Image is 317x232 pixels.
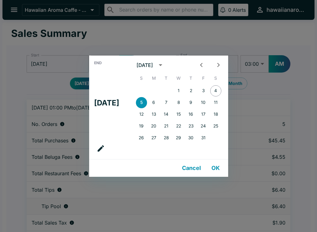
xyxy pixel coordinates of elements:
[148,132,159,144] button: 27
[198,109,209,120] button: 17
[173,85,184,96] button: 1
[198,132,209,144] button: 31
[185,72,197,85] span: Thursday
[198,121,209,132] button: 24
[185,85,197,96] button: 2
[173,121,184,132] button: 22
[148,97,159,108] button: 6
[210,121,221,132] button: 25
[198,85,209,96] button: 3
[136,97,147,108] button: 5
[210,85,221,96] button: 4
[161,121,172,132] button: 21
[196,59,207,71] button: Previous month
[136,132,147,144] button: 26
[180,162,203,174] button: Cancel
[198,97,209,108] button: 10
[206,162,226,174] button: OK
[148,72,159,85] span: Monday
[136,109,147,120] button: 12
[161,109,172,120] button: 14
[210,97,221,108] button: 11
[198,72,209,85] span: Friday
[161,72,172,85] span: Tuesday
[173,132,184,144] button: 29
[185,109,197,120] button: 16
[94,60,102,65] span: End
[148,109,159,120] button: 13
[173,97,184,108] button: 8
[213,59,224,71] button: Next month
[161,97,172,108] button: 7
[137,62,153,68] div: [DATE]
[210,72,221,85] span: Saturday
[94,98,119,108] h4: [DATE]
[136,72,147,85] span: Sunday
[185,121,197,132] button: 23
[210,109,221,120] button: 18
[185,132,197,144] button: 30
[148,121,159,132] button: 20
[155,59,166,71] button: calendar view is open, switch to year view
[94,142,107,155] button: calendar view is open, go to text input view
[161,132,172,144] button: 28
[136,121,147,132] button: 19
[173,109,184,120] button: 15
[173,72,184,85] span: Wednesday
[185,97,197,108] button: 9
